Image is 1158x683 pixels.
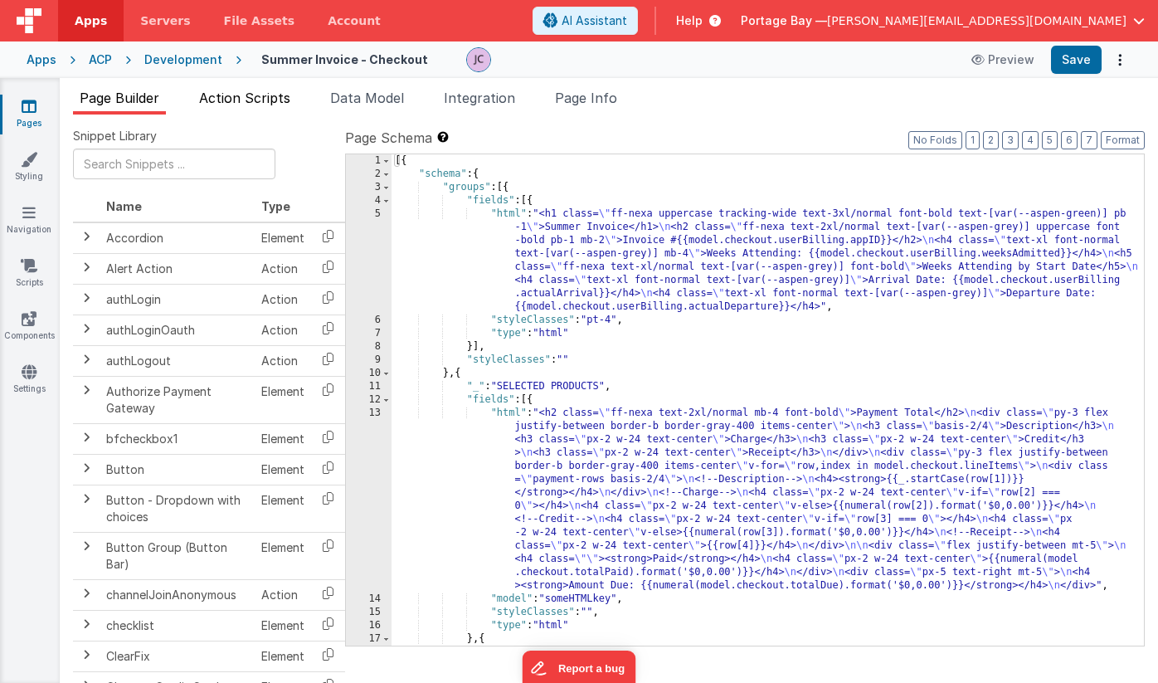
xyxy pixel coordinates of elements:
[346,207,392,314] div: 5
[346,154,392,168] div: 1
[255,376,311,423] td: Element
[144,51,222,68] div: Development
[444,90,515,106] span: Integration
[827,12,1126,29] span: [PERSON_NAME][EMAIL_ADDRESS][DOMAIN_NAME]
[1022,131,1039,149] button: 4
[346,168,392,181] div: 2
[255,315,311,345] td: Action
[1002,131,1019,149] button: 3
[741,12,1145,29] button: Portage Bay — [PERSON_NAME][EMAIL_ADDRESS][DOMAIN_NAME]
[27,51,56,68] div: Apps
[346,181,392,194] div: 3
[1108,48,1131,71] button: Options
[1042,131,1058,149] button: 5
[255,641,311,671] td: Element
[140,12,190,29] span: Servers
[255,579,311,610] td: Action
[908,131,962,149] button: No Folds
[255,423,311,454] td: Element
[346,340,392,354] div: 8
[255,222,311,254] td: Element
[89,51,112,68] div: ACP
[100,253,255,284] td: Alert Action
[346,606,392,619] div: 15
[467,48,490,71] img: 5d1ca2343d4fbe88511ed98663e9c5d3
[533,7,638,35] button: AI Assistant
[100,579,255,610] td: channelJoinAnonymous
[346,632,392,646] div: 17
[100,532,255,579] td: Button Group (Button Bar)
[1061,131,1078,149] button: 6
[100,485,255,532] td: Button - Dropdown with choices
[741,12,827,29] span: Portage Bay —
[346,593,392,606] div: 14
[346,619,392,632] div: 16
[1101,131,1145,149] button: Format
[346,393,392,407] div: 12
[100,376,255,423] td: Authorize Payment Gateway
[100,454,255,485] td: Button
[346,194,392,207] div: 4
[255,345,311,376] td: Action
[100,423,255,454] td: bfcheckbox1
[346,407,392,593] div: 13
[346,314,392,327] div: 6
[261,53,428,66] h4: Summer Invoice - Checkout
[261,199,290,213] span: Type
[80,90,159,106] span: Page Builder
[255,454,311,485] td: Element
[73,128,157,144] span: Snippet Library
[100,610,255,641] td: checklist
[562,12,627,29] span: AI Assistant
[100,222,255,254] td: Accordion
[100,345,255,376] td: authLogout
[100,315,255,345] td: authLoginOauth
[961,46,1044,73] button: Preview
[346,380,392,393] div: 11
[1051,46,1102,74] button: Save
[555,90,617,106] span: Page Info
[100,284,255,315] td: authLogin
[100,641,255,671] td: ClearFix
[255,284,311,315] td: Action
[676,12,703,29] span: Help
[983,131,999,149] button: 2
[1081,131,1097,149] button: 7
[199,90,290,106] span: Action Scripts
[966,131,980,149] button: 1
[106,199,142,213] span: Name
[255,532,311,579] td: Element
[345,128,432,148] span: Page Schema
[255,253,311,284] td: Action
[255,485,311,532] td: Element
[255,610,311,641] td: Element
[75,12,107,29] span: Apps
[73,149,275,179] input: Search Snippets ...
[346,327,392,340] div: 7
[330,90,404,106] span: Data Model
[346,367,392,380] div: 10
[346,354,392,367] div: 9
[224,12,295,29] span: File Assets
